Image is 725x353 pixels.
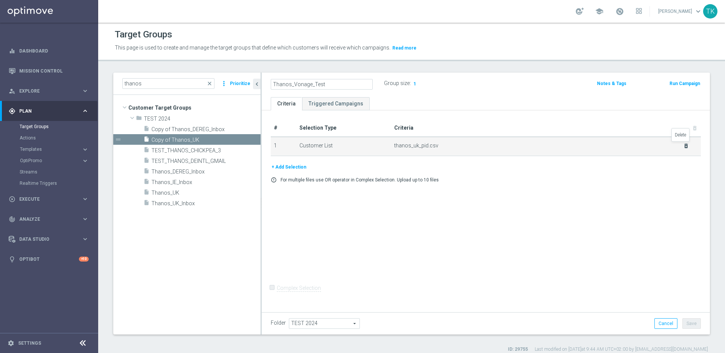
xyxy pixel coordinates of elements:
[207,81,213,87] span: close
[82,146,89,153] i: keyboard_arrow_right
[115,45,390,51] span: This page is used to create and manage the target groups that define which customers will receive...
[535,346,708,353] label: Last modified on [DATE] at 9:44 AM UTC+02:00 by [EMAIL_ADDRESS][DOMAIN_NAME]
[136,115,142,124] i: folder
[128,102,261,113] span: Customer Target Groups
[271,97,302,110] a: Criteria
[654,318,677,329] button: Cancel
[20,132,97,144] div: Actions
[394,125,413,131] span: Criteria
[8,68,89,74] button: Mission Control
[151,147,261,154] span: TEST_THANOS_CHICKPEA_3
[19,41,89,61] a: Dashboard
[151,190,261,196] span: Thanos_UK
[296,137,391,156] td: Customer List
[19,249,79,269] a: Optibot
[253,81,261,88] i: chevron_left
[271,163,307,171] button: + Add Selection
[151,126,261,133] span: Copy of Thanos_DEREG_Inbox
[296,119,391,137] th: Selection Type
[20,166,97,178] div: Streams
[8,48,89,54] div: equalizer Dashboard
[9,196,82,203] div: Execute
[253,79,261,89] button: chevron_left
[271,320,286,326] label: Folder
[8,340,14,347] i: settings
[20,158,82,163] div: OptiPromo
[20,180,79,186] a: Realtime Triggers
[20,169,79,175] a: Streams
[9,41,89,61] div: Dashboard
[8,196,89,202] button: play_circle_outline Execute keyboard_arrow_right
[9,48,15,54] i: equalizer
[20,124,79,130] a: Target Groups
[143,147,150,155] i: insert_drive_file
[9,196,15,203] i: play_circle_outline
[143,136,150,145] i: insert_drive_file
[229,79,251,89] button: Prioritize
[20,158,74,163] span: OptiPromo
[703,4,717,19] div: TK
[20,121,97,132] div: Target Groups
[8,216,89,222] button: track_changes Analyze keyboard_arrow_right
[20,146,89,152] button: Templates keyboard_arrow_right
[143,200,150,208] i: insert_drive_file
[151,169,261,175] span: Thanos_DEREG_Inbox
[271,137,296,156] td: 1
[19,237,82,242] span: Data Studio
[143,189,150,198] i: insert_drive_file
[302,97,370,110] a: Triggered Campaigns
[657,6,703,17] a: [PERSON_NAME]keyboard_arrow_down
[220,78,228,89] i: more_vert
[144,116,261,122] span: TEST 2024
[122,78,214,89] input: Quick find group or folder
[392,44,417,52] button: Read more
[9,216,15,223] i: track_changes
[9,249,89,269] div: Optibot
[508,346,528,353] label: ID: 29755
[20,155,97,166] div: OptiPromo
[19,109,82,113] span: Plan
[20,144,97,155] div: Templates
[115,29,172,40] h1: Target Groups
[8,88,89,94] button: person_search Explore keyboard_arrow_right
[20,147,82,152] div: Templates
[82,107,89,115] i: keyboard_arrow_right
[82,157,89,164] i: keyboard_arrow_right
[271,177,277,183] i: error_outline
[20,178,97,189] div: Realtime Triggers
[595,7,603,15] span: school
[19,217,82,221] span: Analyze
[151,158,261,164] span: TEST_THANOS_DEINTL_GMAIL
[682,318,701,329] button: Save
[151,200,261,207] span: Thanos_UK_Inbox
[9,216,82,223] div: Analyze
[9,88,15,94] i: person_search
[277,285,321,292] label: Complex Selection
[271,79,373,90] input: Enter a name for this target group
[683,143,689,149] i: delete_forever
[19,197,82,201] span: Execute
[79,257,89,262] div: +10
[9,108,82,115] div: Plan
[20,147,74,152] span: Templates
[9,108,15,115] i: gps_fixed
[413,81,417,88] span: 1
[394,142,674,149] span: thanos_uk_pid.csv
[596,79,627,88] button: Notes & Tags
[410,80,411,87] label: :
[669,79,701,88] button: Run Campaign
[9,88,82,94] div: Explore
[8,108,89,114] button: gps_fixed Plan keyboard_arrow_right
[151,179,261,186] span: Thanos_IE_Inbox
[8,236,89,242] button: Data Studio keyboard_arrow_right
[82,235,89,243] i: keyboard_arrow_right
[82,87,89,94] i: keyboard_arrow_right
[143,168,150,176] i: insert_drive_file
[384,80,410,87] label: Group size
[19,61,89,81] a: Mission Control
